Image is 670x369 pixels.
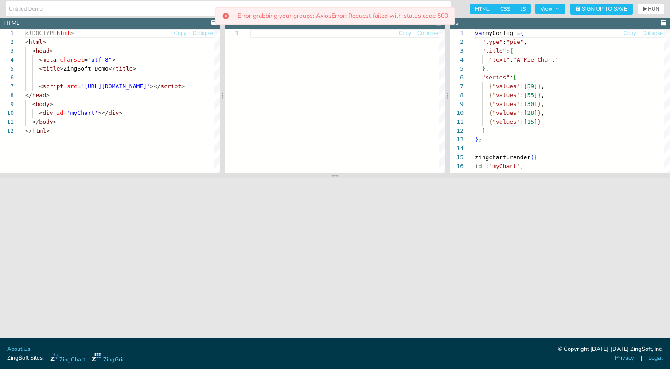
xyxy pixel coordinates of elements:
span: "type" [482,39,502,45]
span: , [523,39,527,45]
span: } [538,92,541,98]
span: [ [523,118,527,125]
span: } [475,136,479,143]
div: 3 [450,47,464,55]
span: { [489,110,492,116]
span: > [50,47,53,54]
span: , [541,92,544,98]
div: 13 [450,135,464,144]
div: 1 [450,29,464,38]
span: <!DOCTYPE [25,30,56,36]
span: > [133,65,136,72]
span: "series" [482,74,510,81]
span: title [43,65,60,72]
span: "A Pie Chart" [513,56,558,63]
span: Copy [399,31,411,36]
span: ] [534,101,538,107]
span: "utf-8" [88,56,112,63]
span: } [538,101,541,107]
span: View [541,6,560,12]
div: 1 [225,29,238,38]
span: < [39,56,43,63]
span: ZingSoft Sites: [7,354,44,362]
span: [URL][DOMAIN_NAME] [84,83,147,90]
span: : [510,74,513,81]
span: "values" [492,110,520,116]
span: : [506,47,510,54]
span: ( [530,154,534,161]
span: src [67,83,77,90]
span: ; [478,136,482,143]
span: < [25,39,29,45]
span: < [39,83,43,90]
span: < [39,110,43,116]
span: < [32,101,36,107]
div: 11 [450,118,464,126]
span: Collapse [417,31,438,36]
span: ></ [150,83,160,90]
span: , [541,101,544,107]
span: ></ [98,110,108,116]
span: Sign Up to Save [582,6,627,12]
span: { [489,118,492,125]
button: View [535,4,565,14]
span: [ [513,74,517,81]
span: 55 [527,92,534,98]
div: 10 [450,109,464,118]
span: { [520,30,523,36]
span: : [520,92,523,98]
span: [ [523,92,527,98]
input: Untitled Demo [9,2,448,16]
button: Copy [174,29,187,38]
div: 6 [450,73,464,82]
div: 12 [450,126,464,135]
span: ] [534,118,538,125]
span: = [63,110,67,116]
span: script [160,83,181,90]
div: checkbox-group [470,4,531,14]
div: 4 [450,55,464,64]
button: Copy [623,29,636,38]
div: HTML [4,19,19,27]
div: 5 [450,64,464,73]
span: < [32,47,36,54]
span: head [35,47,49,54]
span: JS [515,4,531,14]
span: < [39,65,43,72]
span: = [84,56,88,63]
span: { [510,47,513,54]
span: id : [475,163,489,169]
span: { [534,154,538,161]
span: id [56,110,63,116]
span: "values" [492,83,520,90]
button: Collapse [417,29,439,38]
a: About Us [7,345,30,353]
span: > [50,101,53,107]
span: html [56,30,70,36]
span: } [538,83,541,90]
span: " [147,83,150,90]
div: © Copyright [DATE]-[DATE] ZingSoft, Inc. [558,345,663,354]
span: RUN [648,6,659,12]
span: </ [109,65,116,72]
span: { [489,92,492,98]
span: </ [25,127,32,134]
div: JS [453,19,459,27]
span: Copy [174,31,187,36]
span: { [489,83,492,90]
span: > [46,127,50,134]
span: > [119,110,122,116]
span: } [482,65,485,72]
div: 9 [450,100,464,109]
button: Collapse [192,29,214,38]
button: Copy [398,29,412,38]
span: "text" [489,56,510,63]
span: , [541,110,544,116]
button: Collapse [642,29,663,38]
span: html [29,39,43,45]
span: ZingSoft Demo [63,65,109,72]
span: | [641,354,642,362]
span: : [520,83,523,90]
span: : [520,118,523,125]
span: "values" [492,92,520,98]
